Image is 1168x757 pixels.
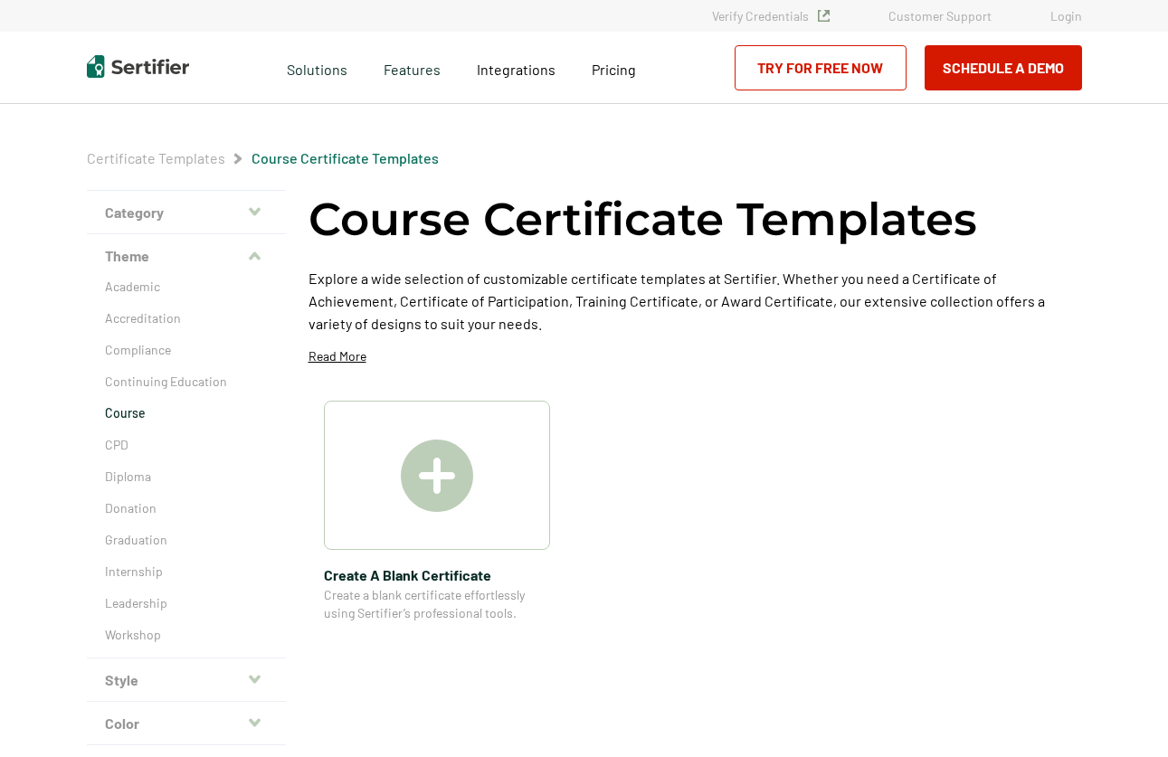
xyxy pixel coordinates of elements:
[105,563,268,581] a: Internship
[1050,8,1082,24] a: Login
[87,234,286,278] button: Theme
[105,499,268,517] a: Donation
[309,347,366,365] p: Read More
[105,531,268,549] a: Graduation
[105,468,268,486] a: Diploma
[87,191,286,234] button: Category
[105,341,268,359] a: Compliance
[105,626,268,644] a: Workshop
[105,373,268,391] a: Continuing Education
[401,440,473,512] img: Create A Blank Certificate
[105,594,268,612] a: Leadership
[384,56,441,79] span: Features
[252,149,439,166] a: Course Certificate Templates
[712,8,830,24] a: Verify Credentials
[888,8,992,24] a: Customer Support
[87,278,286,658] div: Theme
[105,309,268,327] a: Accreditation
[477,56,556,79] a: Integrations
[324,586,550,622] span: Create a blank certificate effortlessly using Sertifier’s professional tools.
[324,563,550,586] span: Create A Blank Certificate
[105,436,268,454] a: CPD
[309,267,1082,335] p: Explore a wide selection of customizable certificate templates at Sertifier. Whether you need a C...
[87,149,439,167] div: Breadcrumb
[309,190,977,249] h1: Course Certificate Templates
[818,10,830,22] img: Verified
[87,55,189,78] img: Sertifier | Digital Credentialing Platform
[735,45,907,90] a: Try for Free Now
[592,56,636,79] a: Pricing
[105,278,268,296] a: Academic
[87,149,225,166] a: Certificate Templates
[477,61,556,78] span: Integrations
[105,404,268,422] a: Course
[87,702,286,745] button: Color
[287,56,347,79] span: Solutions
[592,61,636,78] span: Pricing
[87,658,286,702] button: Style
